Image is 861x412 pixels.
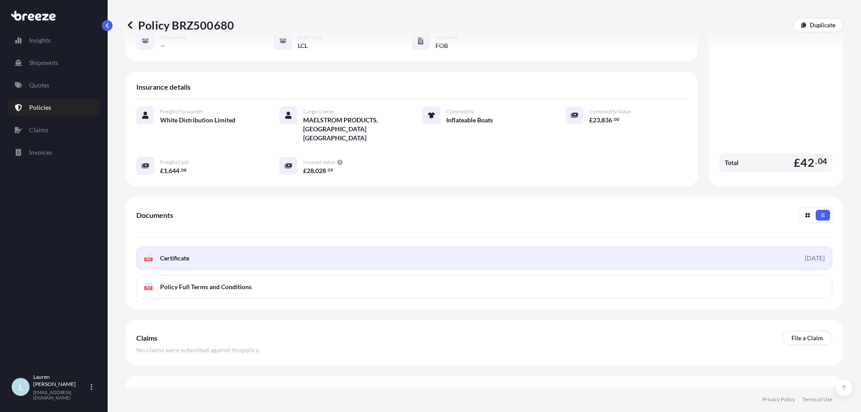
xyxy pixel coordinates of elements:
[180,169,181,172] span: .
[446,116,493,125] span: Inflateable Boats
[160,254,189,263] span: Certificate
[315,168,326,174] span: 028
[805,254,825,263] div: [DATE]
[136,380,832,401] div: Main Exclusions
[160,159,189,166] span: Freight Cost
[29,126,48,134] p: Claims
[589,117,593,123] span: £
[810,21,835,30] p: Duplicate
[601,117,612,123] span: 836
[29,81,49,90] p: Quotes
[146,258,152,261] text: PDF
[126,18,234,32] p: Policy BRZ500680
[791,334,823,343] p: File a Claim
[160,116,235,125] span: White Distribution Limited
[818,159,827,164] span: 04
[136,82,191,91] span: Insurance details
[164,168,167,174] span: 1
[725,158,739,167] span: Total
[8,76,100,94] a: Quotes
[19,382,23,391] span: L
[136,211,173,220] span: Documents
[793,18,843,32] a: Duplicate
[29,36,51,45] p: Insights
[328,169,333,172] span: 09
[33,390,89,400] p: [EMAIL_ADDRESS][DOMAIN_NAME]
[29,58,58,67] p: Shipments
[29,148,52,157] p: Invoices
[314,168,315,174] span: ,
[8,99,100,117] a: Policies
[593,117,600,123] span: 23
[794,157,800,168] span: £
[762,396,795,403] a: Privacy Policy
[614,118,619,121] span: 00
[181,169,187,172] span: 08
[8,31,100,49] a: Insights
[800,157,814,168] span: 42
[160,282,252,291] span: Policy Full Terms and Conditions
[802,396,832,403] a: Terms of Use
[600,117,601,123] span: ,
[8,121,100,139] a: Claims
[446,108,474,115] span: Commodity
[815,159,817,164] span: .
[136,334,157,343] span: Claims
[303,108,335,115] span: Cargo Owner
[782,331,832,345] a: File a Claim
[167,168,169,174] span: ,
[8,54,100,72] a: Shipments
[326,169,327,172] span: .
[136,386,187,395] span: Main Exclusions
[303,116,401,143] span: MAELSTROM PRODUCTS, [GEOGRAPHIC_DATA] [GEOGRAPHIC_DATA]
[169,168,179,174] span: 644
[160,108,204,115] span: Freight Forwarder
[589,108,631,115] span: Commodity Value
[303,159,335,166] span: Insured Value
[136,247,832,270] a: PDFCertificate[DATE]
[136,346,260,355] span: No claims were submitted against this policy .
[29,103,51,112] p: Policies
[307,168,314,174] span: 28
[146,286,152,290] text: PDF
[33,373,89,388] p: Lauren [PERSON_NAME]
[8,143,100,161] a: Invoices
[160,168,164,174] span: £
[303,168,307,174] span: £
[136,275,832,299] a: PDFPolicy Full Terms and Conditions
